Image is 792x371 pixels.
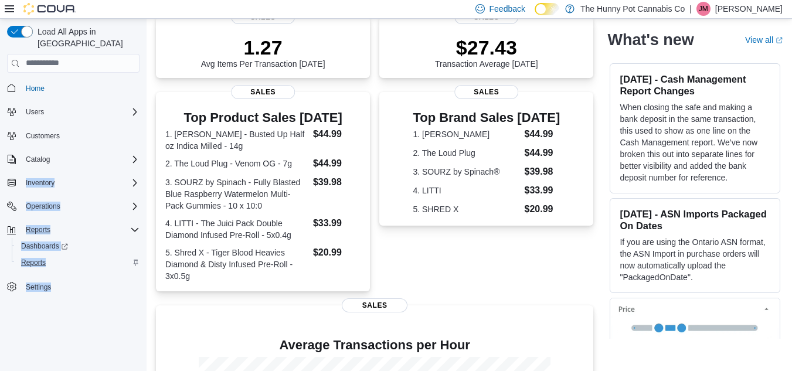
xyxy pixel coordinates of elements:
span: Inventory [26,178,55,188]
button: Catalog [21,152,55,166]
span: Home [21,81,140,96]
input: Dark Mode [535,3,559,15]
span: Settings [26,282,51,292]
dt: 2. The Loud Plug - Venom OG - 7g [165,158,308,169]
a: Dashboards [12,238,144,254]
button: Reports [12,254,144,271]
button: Users [2,104,144,120]
dt: 5. Shred X - Tiger Blood Heavies Diamond & Disty Infused Pre-Roll - 3x0.5g [165,247,308,282]
h4: Average Transactions per Hour [165,338,584,352]
p: When closing the safe and making a bank deposit in the same transaction, this used to show as one... [620,101,770,183]
span: Reports [16,256,140,270]
span: Reports [26,225,50,234]
img: Cova [23,3,76,15]
a: Customers [21,129,64,143]
dt: 1. [PERSON_NAME] [413,128,519,140]
span: Feedback [490,3,525,15]
span: Customers [26,131,60,141]
span: Inventory [21,176,140,190]
span: Reports [21,223,140,237]
a: Home [21,81,49,96]
dd: $20.99 [525,202,560,216]
dt: 2. The Loud Plug [413,147,519,159]
dt: 1. [PERSON_NAME] - Busted Up Half oz Indica Milled - 14g [165,128,308,152]
span: Load All Apps in [GEOGRAPHIC_DATA] [33,26,140,49]
p: 1.27 [201,36,325,59]
span: Reports [21,258,46,267]
dd: $44.99 [313,127,361,141]
p: | [689,2,692,16]
dt: 4. LITTI [413,185,519,196]
dd: $44.99 [525,146,560,160]
button: Operations [2,198,144,215]
dd: $33.99 [525,183,560,198]
p: The Hunny Pot Cannabis Co [580,2,685,16]
a: Dashboards [16,239,73,253]
button: Users [21,105,49,119]
span: Customers [21,128,140,143]
dd: $39.98 [525,165,560,179]
dt: 3. SOURZ by Spinach® [413,166,519,178]
button: Reports [21,223,55,237]
span: Sales [342,298,407,312]
div: Transaction Average [DATE] [435,36,538,69]
span: Users [21,105,140,119]
dd: $20.99 [313,246,361,260]
h3: [DATE] - Cash Management Report Changes [620,73,770,97]
span: Sales [231,85,295,99]
span: Catalog [21,152,140,166]
button: Operations [21,199,65,213]
p: $27.43 [435,36,538,59]
dd: $44.99 [313,156,361,171]
div: Avg Items Per Transaction [DATE] [201,36,325,69]
dd: $39.98 [313,175,361,189]
span: JM [699,2,708,16]
p: [PERSON_NAME] [715,2,783,16]
div: Jesse McGean [696,2,711,16]
dt: 4. LITTI - The Juici Pack Double Diamond Infused Pre-Roll - 5x0.4g [165,217,308,241]
h3: Top Brand Sales [DATE] [413,111,560,125]
p: If you are using the Ontario ASN format, the ASN Import in purchase orders will now automatically... [620,236,770,283]
a: View allExternal link [745,35,783,45]
span: Home [26,84,45,93]
button: Inventory [21,176,59,190]
button: Reports [2,222,144,238]
button: Catalog [2,151,144,168]
dd: $44.99 [525,127,560,141]
dt: 3. SOURZ by Spinach - Fully Blasted Blue Raspberry Watermelon Multi-Pack Gummies - 10 x 10:0 [165,176,308,212]
h3: [DATE] - ASN Imports Packaged On Dates [620,208,770,232]
button: Customers [2,127,144,144]
h2: What's new [607,30,694,49]
span: Operations [26,202,60,211]
a: Reports [16,256,50,270]
span: Sales [454,85,519,99]
h3: Top Product Sales [DATE] [165,111,361,125]
a: Settings [21,280,56,294]
nav: Complex example [7,75,140,326]
dt: 5. SHRED X [413,203,519,215]
dd: $33.99 [313,216,361,230]
span: Settings [21,279,140,294]
span: Dashboards [16,239,140,253]
span: Users [26,107,44,117]
button: Home [2,80,144,97]
span: Dashboards [21,241,68,251]
span: Operations [21,199,140,213]
svg: External link [776,37,783,44]
span: Catalog [26,155,50,164]
button: Inventory [2,175,144,191]
button: Settings [2,278,144,295]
